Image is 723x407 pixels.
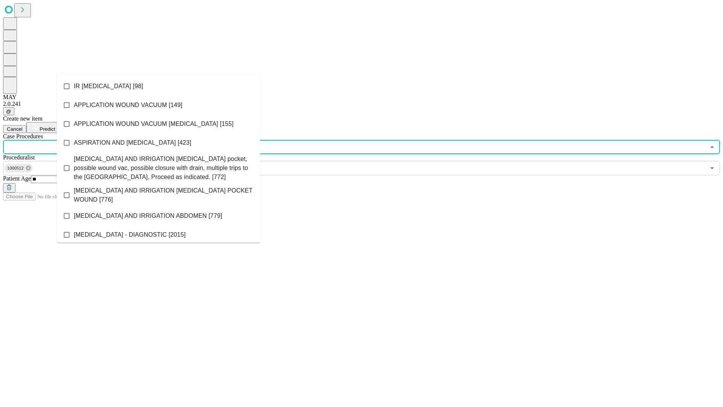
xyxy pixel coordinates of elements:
span: [MEDICAL_DATA] AND IRRIGATION ABDOMEN [779] [74,211,222,220]
button: Cancel [3,125,26,133]
div: 2.0.241 [3,101,720,107]
span: Create new item [3,115,43,122]
div: MAY [3,94,720,101]
span: Scheduled Procedure [3,133,43,139]
button: @ [3,107,14,115]
button: Close [707,142,717,152]
button: Predict [26,122,61,133]
span: ASPIRATION AND [MEDICAL_DATA] [423] [74,138,191,147]
button: Open [707,163,717,173]
span: Predict [40,126,55,132]
span: Proceduralist [3,154,35,161]
span: APPLICATION WOUND VACUUM [149] [74,101,182,110]
span: [MEDICAL_DATA] AND IRRIGATION [MEDICAL_DATA] POCKET WOUND [776] [74,186,254,204]
span: 1000512 [4,164,27,173]
span: APPLICATION WOUND VACUUM [MEDICAL_DATA] [155] [74,119,233,129]
span: IR [MEDICAL_DATA] [98] [74,82,143,91]
span: @ [6,109,11,114]
span: [MEDICAL_DATA] - DIAGNOSTIC [2015] [74,230,186,239]
span: [MEDICAL_DATA] AND IRRIGATION [MEDICAL_DATA] pocket, possible wound vac, possible closure with dr... [74,155,254,182]
span: Cancel [7,126,23,132]
div: 1000512 [4,164,33,173]
span: Patient Age [3,175,31,182]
